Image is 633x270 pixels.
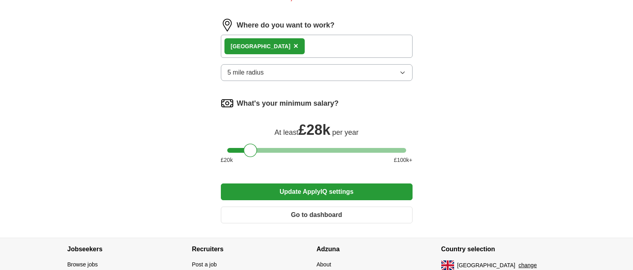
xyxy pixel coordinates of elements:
[221,207,413,223] button: Go to dashboard
[441,260,454,270] img: UK flag
[221,156,233,164] span: £ 20 k
[237,98,339,109] label: What's your minimum salary?
[518,261,537,270] button: change
[221,64,413,81] button: 5 mile radius
[332,128,359,136] span: per year
[221,97,234,110] img: salary.png
[294,41,298,50] span: ×
[192,261,217,268] a: Post a job
[221,19,234,32] img: location.png
[67,261,98,268] a: Browse jobs
[221,183,413,200] button: Update ApplyIQ settings
[231,42,291,51] div: [GEOGRAPHIC_DATA]
[228,68,264,77] span: 5 mile radius
[237,20,335,31] label: Where do you want to work?
[394,156,412,164] span: £ 100 k+
[457,261,516,270] span: [GEOGRAPHIC_DATA]
[441,238,566,260] h4: Country selection
[317,261,331,268] a: About
[274,128,298,136] span: At least
[298,122,330,138] span: £ 28k
[294,40,298,52] button: ×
